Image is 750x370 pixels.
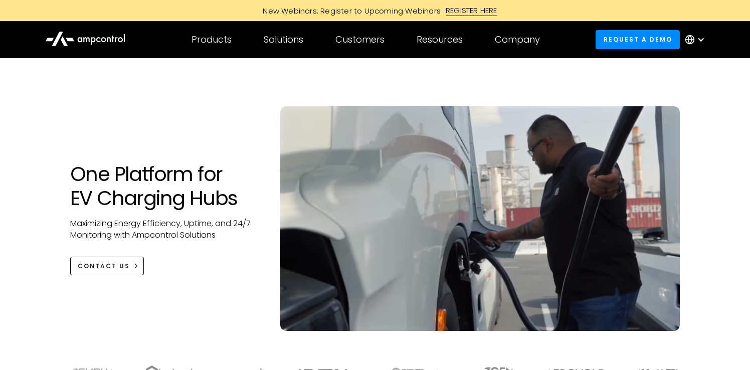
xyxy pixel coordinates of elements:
[149,5,601,16] a: New Webinars: Register to Upcoming WebinarsREGISTER HERE
[446,5,497,16] div: REGISTER HERE
[417,34,463,45] div: Resources
[70,162,260,210] h1: One Platform for EV Charging Hubs
[495,34,540,45] div: Company
[70,257,144,275] a: CONTACT US
[192,34,232,45] div: Products
[335,34,385,45] div: Customers
[70,218,260,241] p: Maximizing Energy Efficiency, Uptime, and 24/7 Monitoring with Ampcontrol Solutions
[264,34,303,45] div: Solutions
[253,6,446,16] div: New Webinars: Register to Upcoming Webinars
[596,30,680,49] a: Request a demo
[78,262,130,271] div: CONTACT US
